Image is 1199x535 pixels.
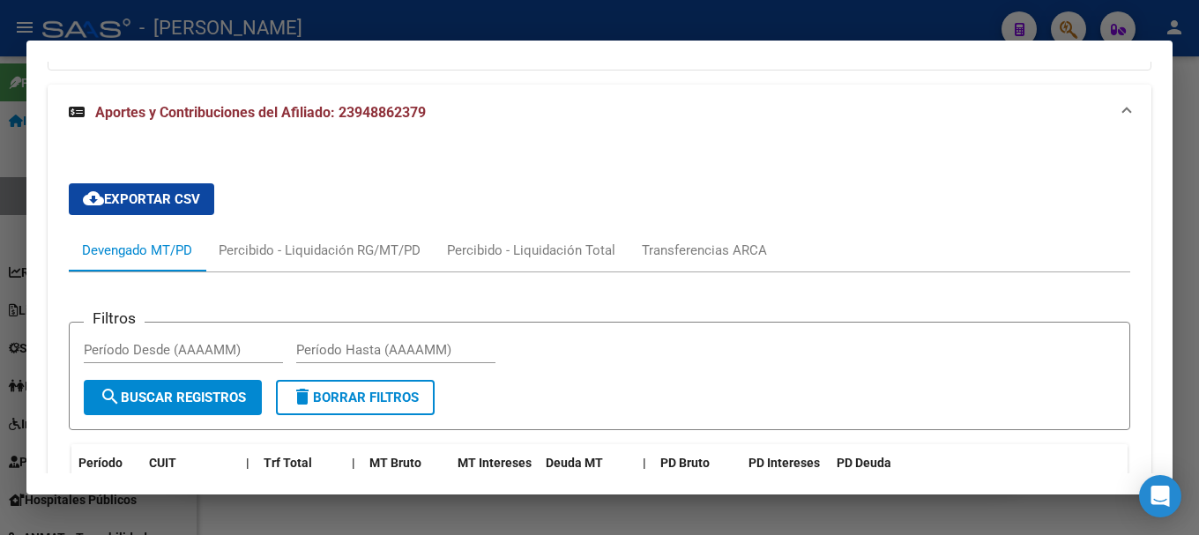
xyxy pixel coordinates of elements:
datatable-header-cell: Período [71,444,142,482]
mat-expansion-panel-header: Aportes y Contribuciones del Afiliado: 23948862379 [48,85,1151,141]
datatable-header-cell: | [636,444,653,482]
datatable-header-cell: MT Bruto [362,444,451,482]
div: Devengado MT/PD [82,241,192,260]
span: Trf Total [264,456,312,470]
datatable-header-cell: CUIT [142,444,239,482]
span: PD Deuda [837,456,891,470]
span: Borrar Filtros [292,390,419,405]
span: | [246,456,249,470]
button: Buscar Registros [84,380,262,415]
mat-icon: cloud_download [83,188,104,209]
datatable-header-cell: PD Bruto [653,444,741,482]
span: Exportar CSV [83,191,200,207]
span: | [352,456,355,470]
span: Deuda MT [546,456,603,470]
span: PD Bruto [660,456,710,470]
button: Exportar CSV [69,183,214,215]
span: | [643,456,646,470]
div: Percibido - Liquidación RG/MT/PD [219,241,421,260]
mat-icon: search [100,386,121,407]
div: Transferencias ARCA [642,241,767,260]
div: Open Intercom Messenger [1139,475,1181,517]
datatable-header-cell: PD Deuda [830,444,927,482]
span: CUIT [149,456,176,470]
span: MT Intereses [458,456,532,470]
datatable-header-cell: MT Intereses [451,444,539,482]
datatable-header-cell: | [345,444,362,482]
span: Período [78,456,123,470]
datatable-header-cell: PD Intereses [741,444,830,482]
span: PD Intereses [748,456,820,470]
div: Percibido - Liquidación Total [447,241,615,260]
span: Buscar Registros [100,390,246,405]
span: Aportes y Contribuciones del Afiliado: 23948862379 [95,104,426,121]
datatable-header-cell: Trf Total [257,444,345,482]
datatable-header-cell: | [239,444,257,482]
mat-icon: delete [292,386,313,407]
button: Borrar Filtros [276,380,435,415]
datatable-header-cell: Deuda MT [539,444,636,482]
h3: Filtros [84,308,145,328]
span: MT Bruto [369,456,421,470]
